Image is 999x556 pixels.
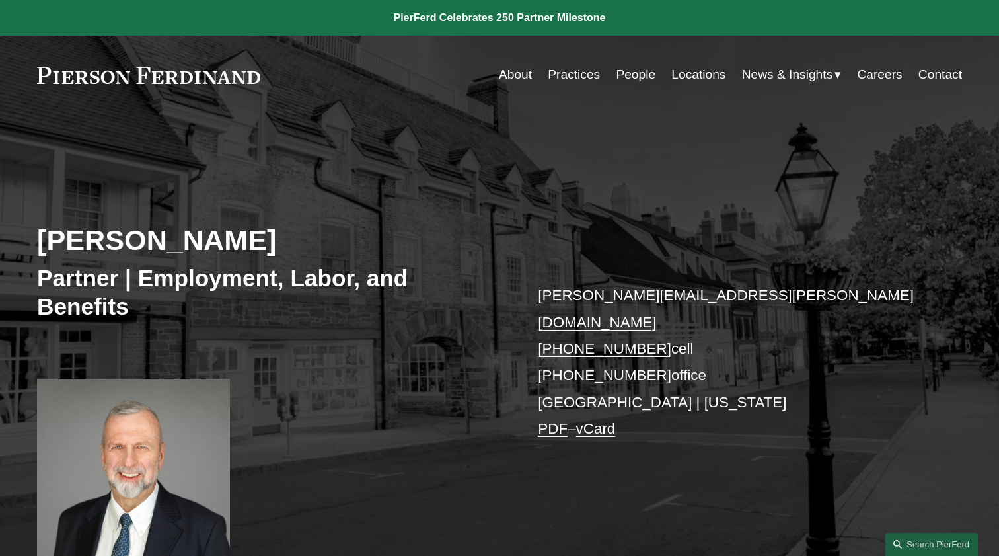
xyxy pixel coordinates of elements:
[616,62,655,87] a: People
[37,223,499,257] h2: [PERSON_NAME]
[538,367,671,383] a: [PHONE_NUMBER]
[857,62,902,87] a: Careers
[538,340,671,357] a: [PHONE_NUMBER]
[576,420,616,437] a: vCard
[538,282,923,442] p: cell office [GEOGRAPHIC_DATA] | [US_STATE] –
[918,62,962,87] a: Contact
[742,62,842,87] a: folder dropdown
[37,264,499,321] h3: Partner | Employment, Labor, and Benefits
[671,62,725,87] a: Locations
[548,62,600,87] a: Practices
[538,420,568,437] a: PDF
[538,287,914,330] a: [PERSON_NAME][EMAIL_ADDRESS][PERSON_NAME][DOMAIN_NAME]
[499,62,532,87] a: About
[885,533,978,556] a: Search this site
[742,63,833,87] span: News & Insights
